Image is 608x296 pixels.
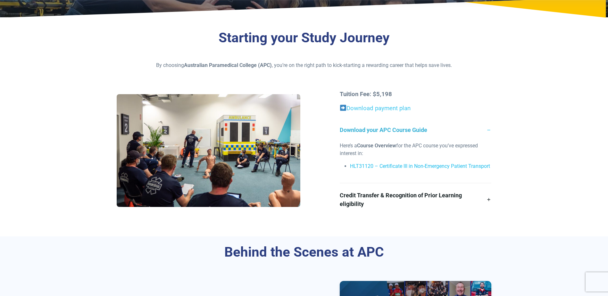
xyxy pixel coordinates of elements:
img: ➡️ [340,105,346,111]
strong: Course Overview [357,143,396,149]
a: Credit Transfer & Recognition of Prior Learning eligibility [340,183,491,216]
a: HLT31120 – Certificate III in Non-Emergency Patient Transport [350,163,490,169]
strong: Tuition Fee: $5,198 [340,91,392,98]
a: Download payment plan [346,105,411,112]
h3: Behind the Scenes at APC [117,244,492,260]
a: Download your APC Course Guide [340,118,491,142]
strong: Australian Paramedical College (APC) [184,62,272,68]
p: Here’s a for the APC course you’ve expressed interest in: [340,142,491,157]
h3: Starting your Study Journey [117,30,492,46]
p: By choosing , you’re on the right path to kick-starting a rewarding career that helps save lives. [117,62,492,69]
